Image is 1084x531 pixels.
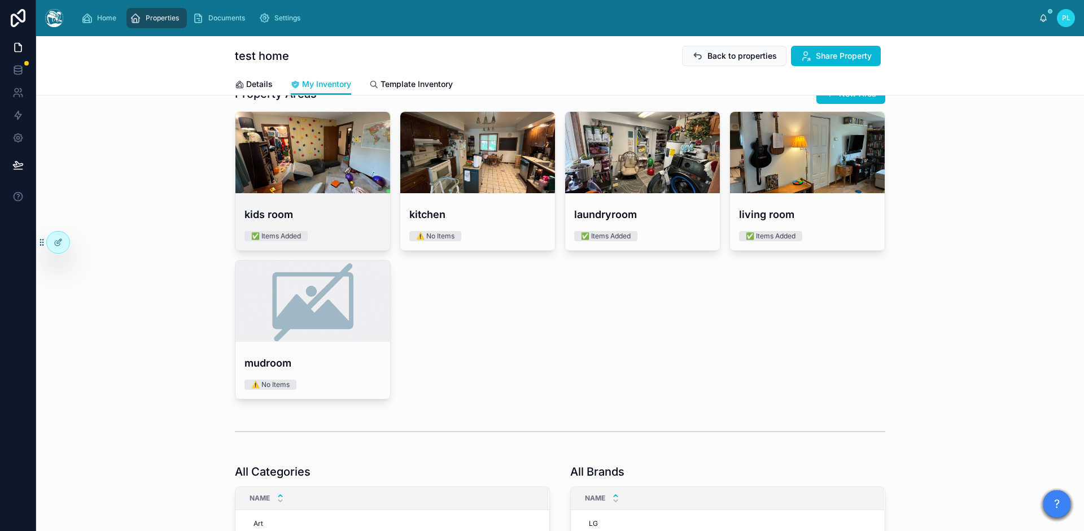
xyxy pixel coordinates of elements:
span: Back to properties [707,50,777,62]
span: Share Property [816,50,872,62]
a: kids room✅ Items Added [235,111,391,251]
button: Share Property [791,46,881,66]
button: ? [1043,490,1070,517]
a: Properties [126,8,187,28]
div: ✅ Items Added [746,231,795,241]
div: ⚠️ No Items [251,380,290,390]
div: ✅ Items Added [251,231,301,241]
a: My Inventory [291,74,351,95]
a: Home [78,8,124,28]
a: mudroom⚠️ No Items [235,260,391,399]
a: Details [235,74,273,97]
h4: living room [739,207,876,222]
div: IMG_2873.jpeg [400,112,555,193]
a: kitchen⚠️ No Items [400,111,556,251]
div: scrollable content [72,6,1039,31]
a: Template Inventory [369,74,453,97]
a: laundryroom✅ Items Added [565,111,720,251]
span: My Inventory [302,79,351,90]
span: Home [97,14,116,23]
h1: test home [235,48,289,64]
span: Name [585,494,605,503]
span: Settings [274,14,300,23]
h1: All Brands [570,464,624,480]
span: Properties [146,14,179,23]
span: Documents [208,14,245,23]
h1: All Categories [235,464,311,480]
span: LG [589,519,598,528]
span: Template Inventory [381,79,453,90]
div: IMG_2868.jpeg [730,112,885,193]
h4: kids room [244,207,381,222]
span: Name [250,494,270,503]
span: Art [253,519,263,528]
a: Documents [189,8,253,28]
button: Back to properties [682,46,786,66]
a: living room✅ Items Added [729,111,885,251]
h4: laundryroom [574,207,711,222]
div: ✅ Items Added [581,231,631,241]
h4: mudroom [244,355,381,371]
a: Settings [255,8,308,28]
div: IMG_2879.jpeg [565,112,720,193]
span: Details [246,79,273,90]
img: App logo [45,9,63,27]
div: ⚠️ No Items [416,231,454,241]
div: IMG_2885.jpeg [235,112,390,193]
div: default-area-cover.png [235,260,390,342]
span: PL [1062,14,1070,23]
h4: kitchen [409,207,546,222]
